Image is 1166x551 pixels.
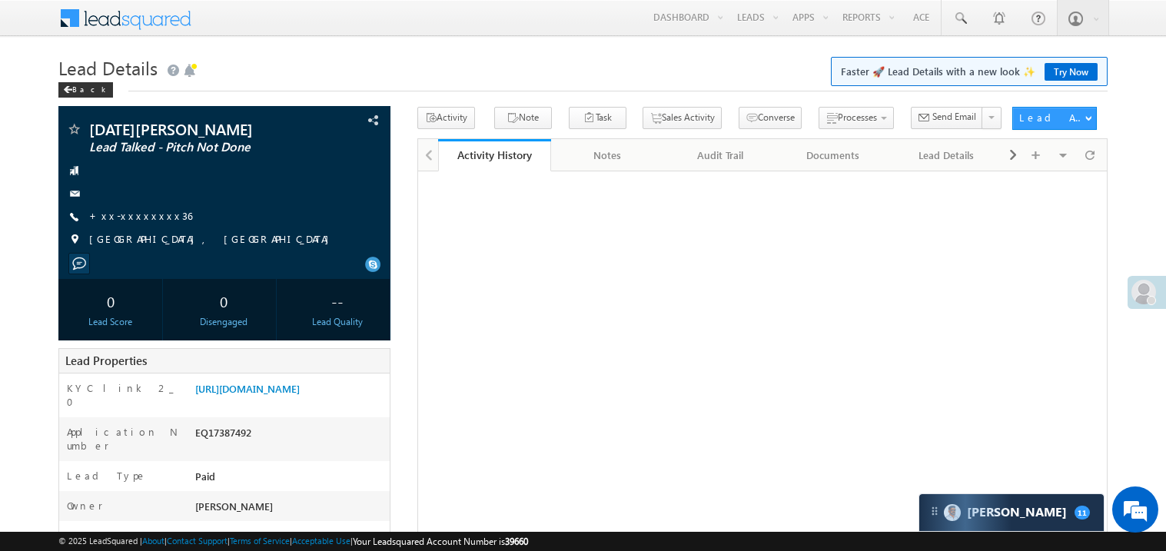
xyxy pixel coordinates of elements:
label: Lead Type [67,469,147,483]
button: Lead Actions [1012,107,1097,130]
div: 0 [175,287,272,315]
a: Acceptable Use [292,536,350,546]
span: [DATE][PERSON_NAME] [89,121,295,137]
a: +xx-xxxxxxxx36 [89,209,192,222]
span: Lead Properties [65,353,147,368]
button: Task [569,107,626,129]
div: -- [289,287,386,315]
div: Lead Details [902,146,989,164]
button: Activity [417,107,475,129]
span: Lead Details [58,55,158,80]
span: © 2025 LeadSquared | | | | | [58,534,528,549]
label: Owner [67,499,103,513]
div: Back [58,82,113,98]
span: 11 [1075,506,1090,519]
div: carter-dragCarter[PERSON_NAME]11 [919,493,1105,532]
div: Audit Trail [676,146,763,164]
a: Contact Support [167,536,228,546]
div: Lead Score [62,315,159,329]
span: 39660 [505,536,528,547]
a: About [142,536,164,546]
button: Processes [819,107,894,129]
div: Notes [563,146,650,164]
button: Send Email [911,107,983,129]
span: Processes [838,111,877,123]
div: Activity History [450,148,540,162]
img: carter-drag [928,505,941,517]
a: Audit Trail [664,139,777,171]
div: EQ17387492 [191,425,390,446]
a: Terms of Service [230,536,290,546]
a: Lead Details [890,139,1003,171]
label: KYC link 2_0 [67,381,179,409]
div: Lead Actions [1019,111,1085,124]
span: [GEOGRAPHIC_DATA], [GEOGRAPHIC_DATA] [89,232,337,247]
a: Documents [777,139,890,171]
button: Converse [739,107,802,129]
div: Lead Quality [289,315,386,329]
div: 0 [62,287,159,315]
a: Activity History [438,139,551,171]
button: Note [494,107,552,129]
span: [PERSON_NAME] [195,500,273,513]
span: Send Email [932,110,976,124]
div: Disengaged [175,315,272,329]
a: Try Now [1045,63,1098,81]
div: Paid [191,469,390,490]
a: Notes [551,139,664,171]
a: Back [58,81,121,95]
span: Your Leadsquared Account Number is [353,536,528,547]
span: Lead Talked - Pitch Not Done [89,140,295,155]
label: Application Number [67,425,179,453]
button: Sales Activity [643,107,722,129]
span: Faster 🚀 Lead Details with a new look ✨ [841,64,1098,79]
div: Documents [789,146,876,164]
a: [URL][DOMAIN_NAME] [195,382,300,395]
